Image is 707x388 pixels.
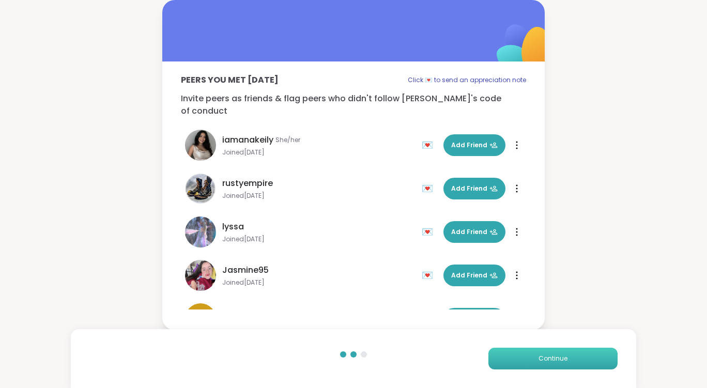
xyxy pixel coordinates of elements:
span: Joined [DATE] [222,235,416,243]
div: 💌 [422,137,437,153]
span: Add Friend [451,271,498,280]
img: rustyempire [185,173,216,204]
button: Add Friend [443,265,505,286]
button: Continue [488,348,618,369]
button: Add Friend [443,221,505,243]
p: Invite peers as friends & flag peers who didn't follow [PERSON_NAME]'s code of conduct [181,92,526,117]
span: A [196,308,206,330]
span: Continue [539,354,567,363]
p: Click 💌 to send an appreciation note [408,74,526,86]
div: 💌 [422,267,437,284]
span: Add Friend [451,184,498,193]
img: lyssa [185,216,216,247]
span: Jasmine95 [222,264,269,276]
span: rustyempire [222,177,273,190]
img: iamanakeily [185,130,216,161]
img: Jasmine95 [185,260,216,291]
div: 💌 [422,224,437,240]
span: Aydencossette [222,307,286,320]
span: Joined [DATE] [222,192,416,200]
button: Add Friend [443,178,505,199]
span: Add Friend [451,227,498,237]
span: She/her [275,136,300,144]
button: Add Friend [443,308,505,330]
span: Joined [DATE] [222,148,416,157]
span: Joined [DATE] [222,278,416,287]
span: iamanakeily [222,134,273,146]
p: Peers you met [DATE] [181,74,279,86]
div: 💌 [422,180,437,197]
span: lyssa [222,221,244,233]
span: Add Friend [451,141,498,150]
button: Add Friend [443,134,505,156]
